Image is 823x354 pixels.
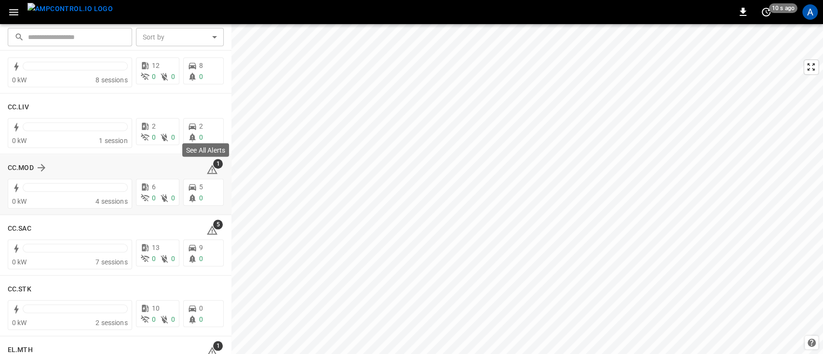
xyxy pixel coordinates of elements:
[12,319,27,327] span: 0 kW
[199,304,203,312] span: 0
[95,197,128,205] span: 4 sessions
[152,62,160,69] span: 12
[186,145,225,155] p: See All Alerts
[8,223,31,234] h6: CC.SAC
[213,159,223,169] span: 1
[199,194,203,202] span: 0
[8,102,29,113] h6: CC.LIV
[171,315,175,323] span: 0
[769,3,797,13] span: 10 s ago
[213,341,223,351] span: 1
[199,315,203,323] span: 0
[171,73,175,80] span: 0
[95,76,128,84] span: 8 sessions
[8,284,31,295] h6: CC.STK
[231,24,823,354] canvas: Map
[152,255,156,262] span: 0
[152,244,160,251] span: 13
[95,319,128,327] span: 2 sessions
[99,137,127,144] span: 1 session
[152,133,156,141] span: 0
[199,255,203,262] span: 0
[199,122,203,130] span: 2
[213,220,223,229] span: 5
[152,194,156,202] span: 0
[152,315,156,323] span: 0
[152,73,156,80] span: 0
[171,255,175,262] span: 0
[152,183,156,191] span: 6
[199,73,203,80] span: 0
[8,163,34,173] h6: CC.MOD
[802,4,818,20] div: profile-icon
[758,4,774,20] button: set refresh interval
[199,244,203,251] span: 9
[12,76,27,84] span: 0 kW
[171,133,175,141] span: 0
[152,304,160,312] span: 10
[199,183,203,191] span: 5
[152,122,156,130] span: 2
[199,133,203,141] span: 0
[171,194,175,202] span: 0
[95,258,128,266] span: 7 sessions
[12,258,27,266] span: 0 kW
[27,3,113,15] img: ampcontrol.io logo
[12,137,27,144] span: 0 kW
[199,62,203,69] span: 8
[12,197,27,205] span: 0 kW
